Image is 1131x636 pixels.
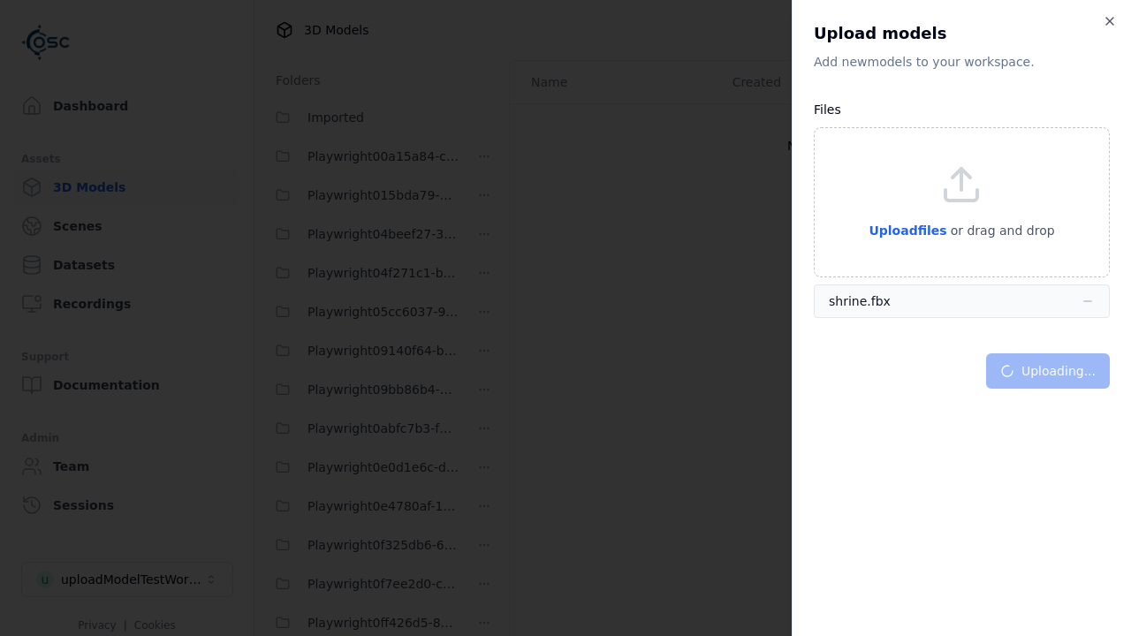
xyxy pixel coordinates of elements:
p: Add new model s to your workspace. [814,53,1110,71]
div: shrine.fbx [829,292,891,310]
p: or drag and drop [947,220,1055,241]
span: Upload files [869,223,946,238]
label: Files [814,102,841,117]
h2: Upload models [814,21,1110,46]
